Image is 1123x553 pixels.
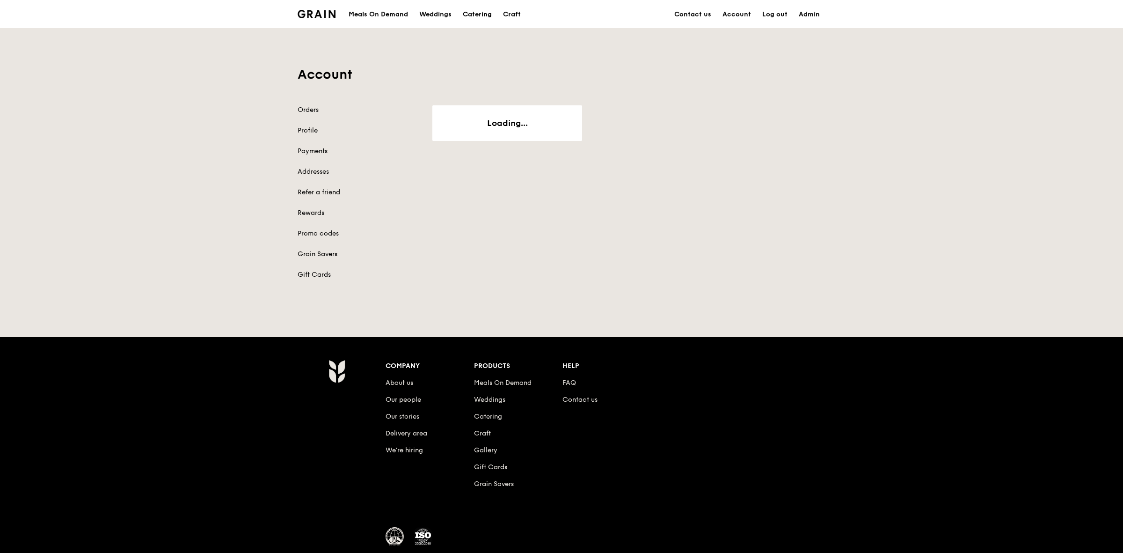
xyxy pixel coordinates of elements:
[386,396,421,404] a: Our people
[562,360,651,373] div: Help
[298,147,421,156] a: Payments
[298,66,825,83] h1: Account
[474,429,491,437] a: Craft
[419,0,452,29] div: Weddings
[386,413,419,420] a: Our stories
[562,379,576,387] a: FAQ
[386,429,427,437] a: Delivery area
[457,0,497,29] a: Catering
[298,270,421,280] a: Gift Cards
[349,0,408,29] div: Meals On Demand
[386,527,404,546] img: MUIS Halal Certified
[757,0,793,29] a: Log out
[298,250,421,259] a: Grain Savers
[328,360,345,383] img: Grain
[503,0,521,29] div: Craft
[474,480,514,488] a: Grain Savers
[436,117,578,130] div: Loading...
[298,105,421,115] a: Orders
[474,413,502,420] a: Catering
[298,167,421,177] a: Addresses
[463,0,492,29] div: Catering
[474,463,507,471] a: Gift Cards
[298,188,421,197] a: Refer a friend
[386,360,474,373] div: Company
[414,527,432,546] img: ISO Certified
[717,0,757,29] a: Account
[298,229,421,238] a: Promo codes
[497,0,526,29] a: Craft
[669,0,717,29] a: Contact us
[298,126,421,135] a: Profile
[386,379,413,387] a: About us
[474,396,505,404] a: Weddings
[474,379,532,387] a: Meals On Demand
[793,0,825,29] a: Admin
[298,208,421,218] a: Rewards
[298,10,335,18] img: Grain
[386,446,423,454] a: We’re hiring
[562,396,598,404] a: Contact us
[474,446,497,454] a: Gallery
[414,0,457,29] a: Weddings
[474,360,562,373] div: Products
